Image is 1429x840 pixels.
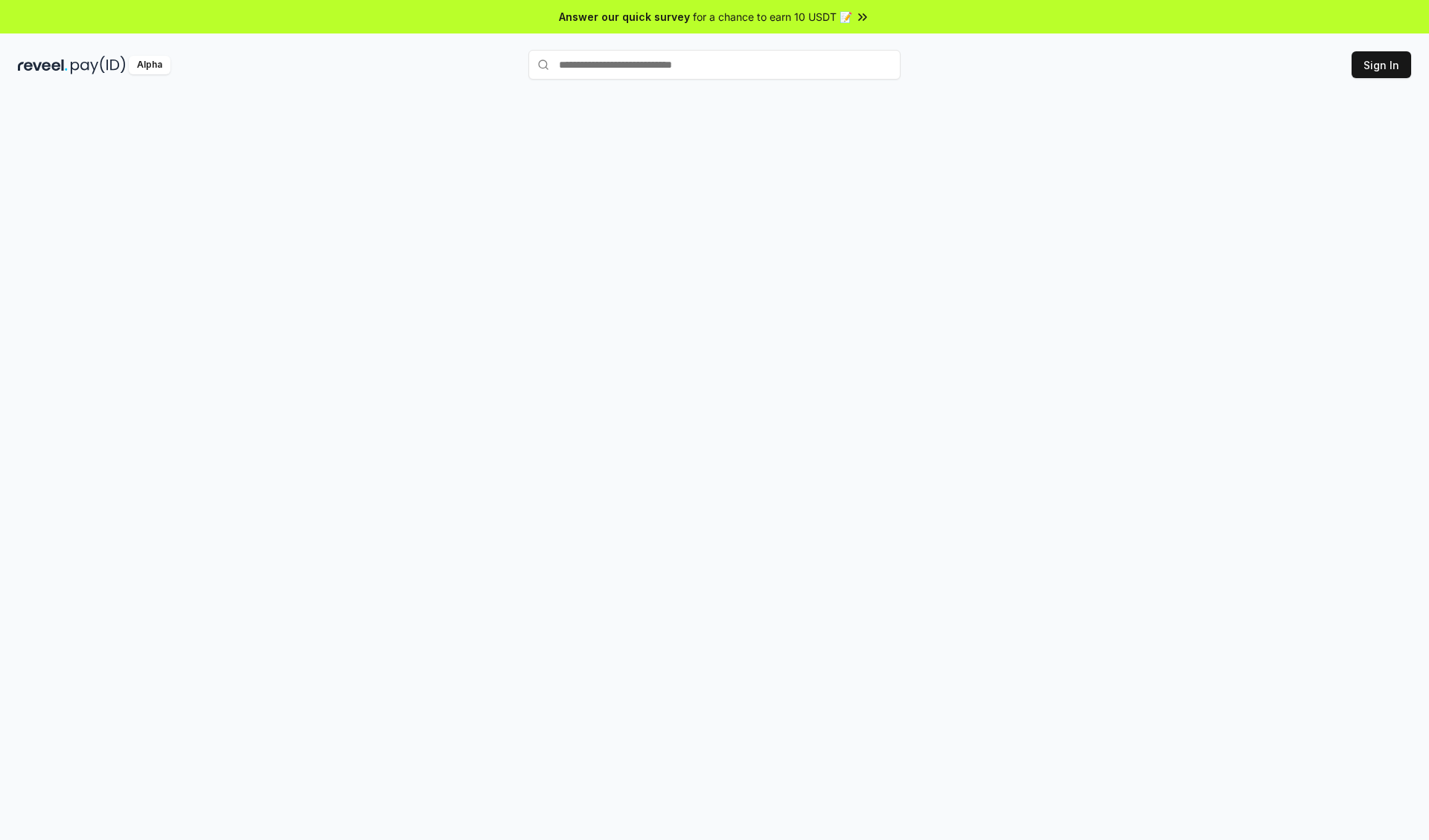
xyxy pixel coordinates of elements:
button: Sign In [1352,51,1411,78]
div: Alpha [129,56,170,74]
span: Answer our quick survey [559,9,690,25]
img: reveel_dark [18,56,68,74]
img: pay_id [71,56,126,74]
span: for a chance to earn 10 USDT 📝 [693,9,852,25]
